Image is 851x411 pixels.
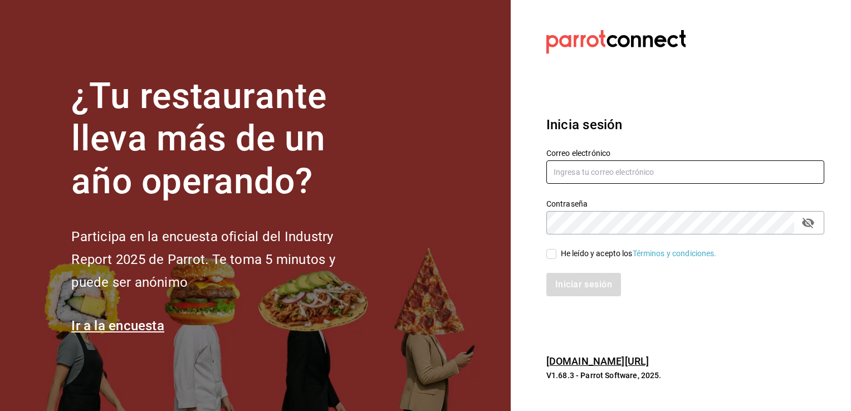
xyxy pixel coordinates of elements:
[71,226,372,293] h2: Participa en la encuesta oficial del Industry Report 2025 de Parrot. Te toma 5 minutos y puede se...
[71,318,164,334] a: Ir a la encuesta
[546,115,824,135] h3: Inicia sesión
[799,213,818,232] button: passwordField
[546,370,824,381] p: V1.68.3 - Parrot Software, 2025.
[546,355,649,367] a: [DOMAIN_NAME][URL]
[633,249,717,258] a: Términos y condiciones.
[561,248,717,260] div: He leído y acepto los
[71,75,372,203] h1: ¿Tu restaurante lleva más de un año operando?
[546,199,824,207] label: Contraseña
[546,160,824,184] input: Ingresa tu correo electrónico
[546,149,824,156] label: Correo electrónico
